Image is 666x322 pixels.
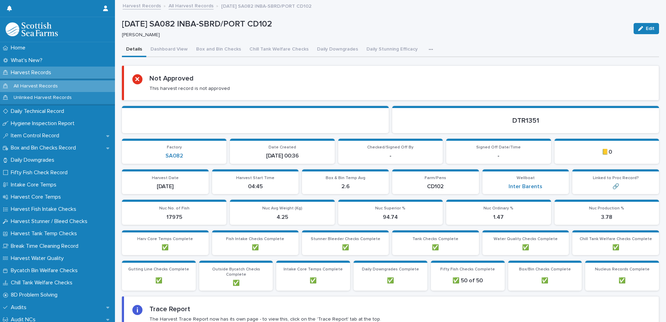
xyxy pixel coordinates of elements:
[212,267,260,276] span: Outside Bycatch Checks Complete
[8,120,80,127] p: Hygiene Inspection Report
[8,145,82,151] p: Box and Bin Checks Record
[137,237,193,241] span: Harv Core Temps Complete
[149,74,194,83] h2: Not Approved
[165,153,183,159] a: SA082
[8,132,65,139] p: Item Control Record
[262,206,302,210] span: Nuc Avg Weight (Kg)
[8,57,48,64] p: What's New?
[169,1,214,9] a: All Harvest Records
[221,2,311,9] p: [DATE] SA082 INBA-SBRD/PORT CD102
[8,279,78,286] p: Chill Tank Welfare Checks
[311,237,380,241] span: Stunner Bleeder Checks Complete
[512,277,578,284] p: ✅
[8,169,73,176] p: Fifty Fish Check Record
[634,23,659,34] button: Edit
[8,157,60,163] p: Daily Downgrades
[342,153,439,159] p: -
[8,206,82,213] p: Harvest Fish Intake Checks
[126,214,222,221] p: 17975
[412,237,458,241] span: Tank Checks Complete
[396,183,475,190] p: CD102
[576,183,655,190] p: 🔗
[122,19,628,29] p: [DATE] SA082 INBA-SBRD/PORT CD102
[342,214,439,221] p: 94.74
[593,176,639,180] span: Linked to Proc Record?
[234,153,330,159] p: [DATE] 00:36
[396,244,475,251] p: ✅
[367,145,413,149] span: Checked/Signed Off By
[284,267,343,271] span: Intake Core Temps Complete
[646,26,655,31] span: Edit
[375,206,405,210] span: Nuc Superior %
[450,153,547,159] p: -
[425,176,446,180] span: Farm/Pens
[8,95,77,101] p: Unlinked Harvest Records
[8,182,62,188] p: Intake Core Temps
[8,267,83,274] p: Bycatch Bin Welfare Checks
[8,69,57,76] p: Harvest Records
[8,230,83,237] p: Harvest Tank Temp Checks
[326,176,365,180] span: Box & Bin Temp Avg
[159,206,189,210] span: Nuc No. of Fish
[216,183,295,190] p: 04:45
[362,267,419,271] span: Daily Downgrades Complete
[234,214,330,221] p: 4.25
[6,22,58,36] img: mMrefqRFQpe26GRNOUkG
[122,32,625,38] p: [PERSON_NAME]
[126,244,204,251] p: ✅
[152,176,179,180] span: Harvest Date
[8,304,32,311] p: Audits
[8,194,67,200] p: Harvest Core Temps
[280,277,346,284] p: ✅
[123,1,161,9] a: Harvest Records
[245,43,313,57] button: Chill Tank Welfare Checks
[306,183,385,190] p: 2.6
[149,305,190,313] h2: Trace Report
[401,116,651,125] p: DTR1351
[559,149,655,155] p: 📒0
[589,277,655,284] p: ✅
[313,43,362,57] button: Daily Downgrades
[236,176,274,180] span: Harvest Start Time
[509,183,542,190] a: Inter Barents
[149,85,230,92] p: This harvest record is not approved
[483,206,513,210] span: Nuc Ordinary %
[559,214,655,221] p: 3.78
[306,244,385,251] p: ✅
[440,267,495,271] span: Fifty Fish Checks Complete
[580,237,652,241] span: Chill Tank Welfare Checks Complete
[476,145,521,149] span: Signed Off Date/Time
[128,267,189,271] span: Gutting Line Checks Complete
[8,45,31,51] p: Home
[450,214,547,221] p: 1.47
[192,43,245,57] button: Box and Bin Checks
[358,277,423,284] p: ✅
[226,237,284,241] span: Fish Intake Checks Complete
[435,277,501,284] p: ✅ 50 of 50
[519,267,571,271] span: Box/Bin Checks Complete
[216,244,295,251] p: ✅
[595,267,650,271] span: Nucleus Records Complete
[517,176,535,180] span: Wellboat
[494,237,558,241] span: Water Quality Checks Complete
[203,280,269,286] p: ✅
[269,145,296,149] span: Date Created
[8,83,63,89] p: All Harvest Records
[146,43,192,57] button: Dashboard View
[487,244,565,251] p: ✅
[8,218,93,225] p: Harvest Stunner / Bleed Checks
[126,183,204,190] p: [DATE]
[8,108,70,115] p: Daily Technical Record
[589,206,624,210] span: Nuc Production %
[362,43,422,57] button: Daily Stunning Efficacy
[8,255,69,262] p: Harvest Water Quality
[576,244,655,251] p: ✅
[167,145,182,149] span: Factory
[122,43,146,57] button: Details
[126,277,192,284] p: ✅
[8,243,84,250] p: Break Time Cleaning Record
[8,292,63,298] p: 8D Problem Solving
